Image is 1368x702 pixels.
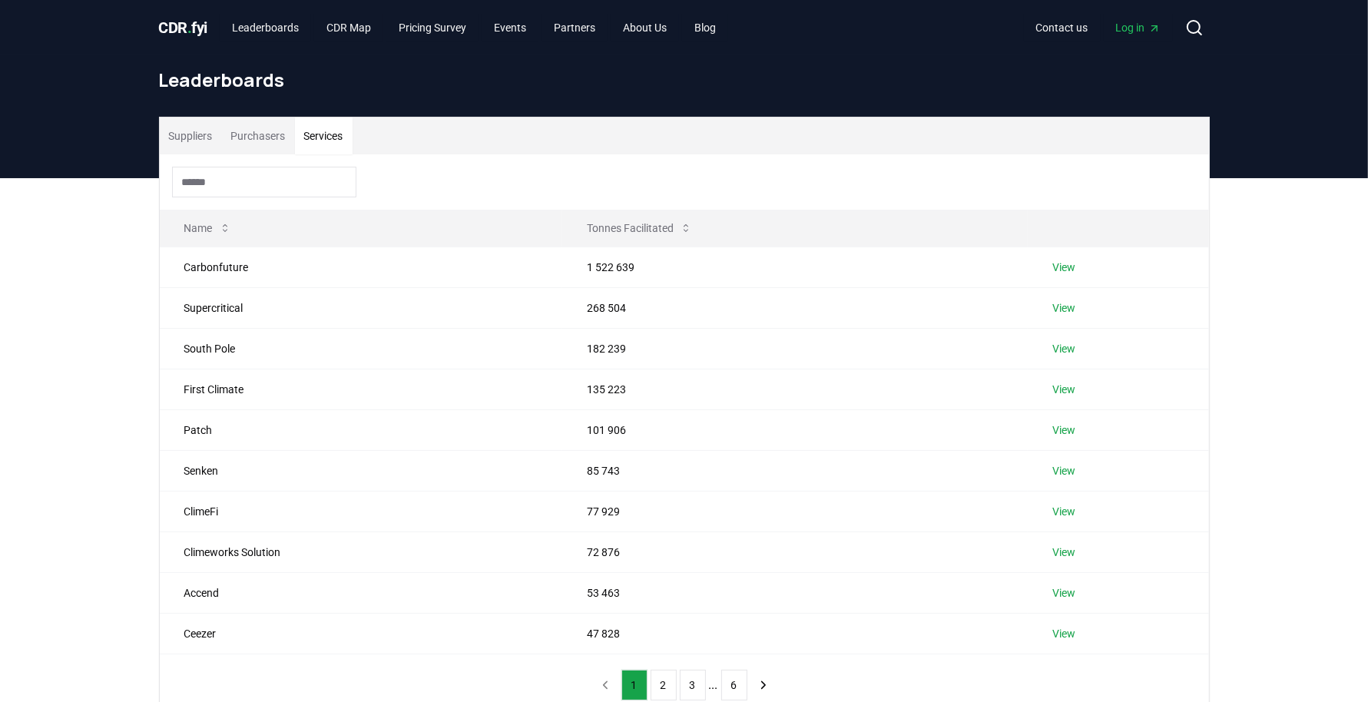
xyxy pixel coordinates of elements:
[562,247,1028,287] td: 1 522 639
[1052,545,1075,560] a: View
[220,14,728,41] nav: Main
[562,450,1028,491] td: 85 743
[160,491,563,531] td: ClimeFi
[680,670,706,700] button: 3
[1024,14,1101,41] a: Contact us
[562,572,1028,613] td: 53 463
[187,18,192,37] span: .
[1052,585,1075,601] a: View
[314,14,383,41] a: CDR Map
[295,118,353,154] button: Services
[220,14,311,41] a: Leaderboards
[562,369,1028,409] td: 135 223
[160,613,563,654] td: Ceezer
[160,247,563,287] td: Carbonfuture
[1104,14,1173,41] a: Log in
[721,670,747,700] button: 6
[575,213,704,243] button: Tonnes Facilitated
[750,670,777,700] button: next page
[160,409,563,450] td: Patch
[562,409,1028,450] td: 101 906
[160,369,563,409] td: First Climate
[159,17,208,38] a: CDR.fyi
[562,531,1028,572] td: 72 876
[562,328,1028,369] td: 182 239
[611,14,679,41] a: About Us
[1052,260,1075,275] a: View
[159,18,208,37] span: CDR fyi
[562,287,1028,328] td: 268 504
[1052,504,1075,519] a: View
[1116,20,1161,35] span: Log in
[1052,463,1075,478] a: View
[160,287,563,328] td: Supercritical
[651,670,677,700] button: 2
[682,14,728,41] a: Blog
[1052,422,1075,438] a: View
[222,118,295,154] button: Purchasers
[160,531,563,572] td: Climeworks Solution
[172,213,243,243] button: Name
[386,14,479,41] a: Pricing Survey
[562,613,1028,654] td: 47 828
[159,68,1210,92] h1: Leaderboards
[1024,14,1173,41] nav: Main
[709,676,718,694] li: ...
[160,572,563,613] td: Accend
[1052,626,1075,641] a: View
[621,670,648,700] button: 1
[160,328,563,369] td: South Pole
[1052,382,1075,397] a: View
[160,450,563,491] td: Senken
[1052,300,1075,316] a: View
[160,118,222,154] button: Suppliers
[562,491,1028,531] td: 77 929
[482,14,538,41] a: Events
[542,14,608,41] a: Partners
[1052,341,1075,356] a: View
